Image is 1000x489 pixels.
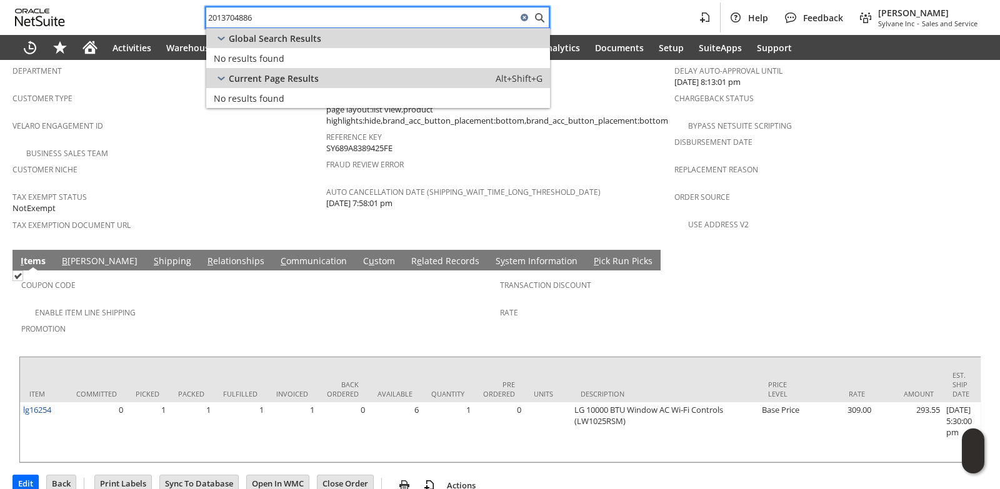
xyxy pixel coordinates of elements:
[82,40,97,55] svg: Home
[281,255,286,267] span: C
[75,35,105,60] a: Home
[884,389,934,398] div: Amount
[327,380,359,398] div: Back Ordered
[492,255,581,269] a: System Information
[360,255,398,269] a: Custom
[206,10,517,25] input: Search
[768,380,796,398] div: Price Level
[688,121,792,131] a: Bypass NetSuite Scripting
[534,35,587,60] a: Analytics
[52,40,67,55] svg: Shortcuts
[35,307,136,318] a: Enable Item Line Shipping
[962,452,984,474] span: Oracle Guided Learning Widget. To move around, please hold and drag
[12,121,103,131] a: Velaro Engagement ID
[326,104,668,127] span: page layout:list view,product highlights:hide,brand_acc_button_placement:bottom,brand_acc_button_...
[591,255,656,269] a: Pick Run Picks
[21,255,24,267] span: I
[12,66,62,76] a: Department
[952,370,969,398] div: Est. Ship Date
[159,35,222,60] a: Warehouse
[214,402,267,462] td: 1
[674,137,752,147] a: Disbursement Date
[748,12,768,24] span: Help
[277,255,350,269] a: Communication
[206,48,550,68] a: No results found
[229,72,319,84] span: Current Page Results
[368,402,422,462] td: 6
[12,164,77,175] a: Customer Niche
[15,35,45,60] a: Recent Records
[15,9,65,26] svg: logo
[169,402,214,462] td: 1
[21,324,66,334] a: Promotion
[594,255,599,267] span: P
[326,142,392,154] span: SY689A8389425FE
[21,280,76,290] a: Coupon Code
[815,389,865,398] div: Rate
[943,402,979,462] td: [DATE] 5:30:00 pm
[422,402,474,462] td: 1
[699,42,742,54] span: SuiteApps
[674,66,782,76] a: Delay Auto-Approval Until
[76,389,117,398] div: Committed
[112,42,151,54] span: Activities
[431,389,464,398] div: Quantity
[105,35,159,60] a: Activities
[878,7,977,19] span: [PERSON_NAME]
[803,12,843,24] span: Feedback
[532,10,547,25] svg: Search
[178,389,204,398] div: Packed
[688,219,749,230] a: Use Address V2
[749,35,799,60] a: Support
[12,192,87,202] a: Tax Exempt Status
[674,192,730,202] a: Order Source
[377,389,412,398] div: Available
[691,35,749,60] a: SuiteApps
[651,35,691,60] a: Setup
[326,159,404,170] a: Fraud Review Error
[45,35,75,60] div: Shortcuts
[659,42,684,54] span: Setup
[369,255,374,267] span: u
[500,307,518,318] a: Rate
[154,255,159,267] span: S
[17,255,49,269] a: Items
[166,42,214,54] span: Warehouse
[229,32,321,44] span: Global Search Results
[587,35,651,60] a: Documents
[408,255,482,269] a: Related Records
[223,389,257,398] div: Fulfilled
[674,164,758,175] a: Replacement reason
[22,40,37,55] svg: Recent Records
[207,255,213,267] span: R
[12,220,131,230] a: Tax Exemption Document URL
[757,42,792,54] span: Support
[267,402,317,462] td: 1
[496,72,542,84] span: Alt+Shift+G
[534,389,562,398] div: Units
[581,389,749,398] div: Description
[674,93,754,104] a: Chargeback Status
[759,402,806,462] td: Base Price
[62,255,67,267] span: B
[67,402,126,462] td: 0
[326,197,392,209] span: [DATE] 7:58:01 pm
[483,380,515,398] div: Pre Ordered
[26,148,108,159] a: Business Sales Team
[965,252,980,267] a: Unrolled view on
[474,402,524,462] td: 0
[326,187,601,197] a: Auto Cancellation Date (shipping_wait_time_long_threshold_date)
[204,255,267,269] a: Relationships
[326,132,382,142] a: Reference Key
[276,389,308,398] div: Invoiced
[878,19,914,28] span: Sylvane Inc
[23,404,51,415] a: lg16254
[12,93,72,104] a: Customer Type
[126,402,169,462] td: 1
[317,402,368,462] td: 0
[806,402,874,462] td: 309.00
[595,42,644,54] span: Documents
[151,255,194,269] a: Shipping
[917,19,919,28] span: -
[501,255,505,267] span: y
